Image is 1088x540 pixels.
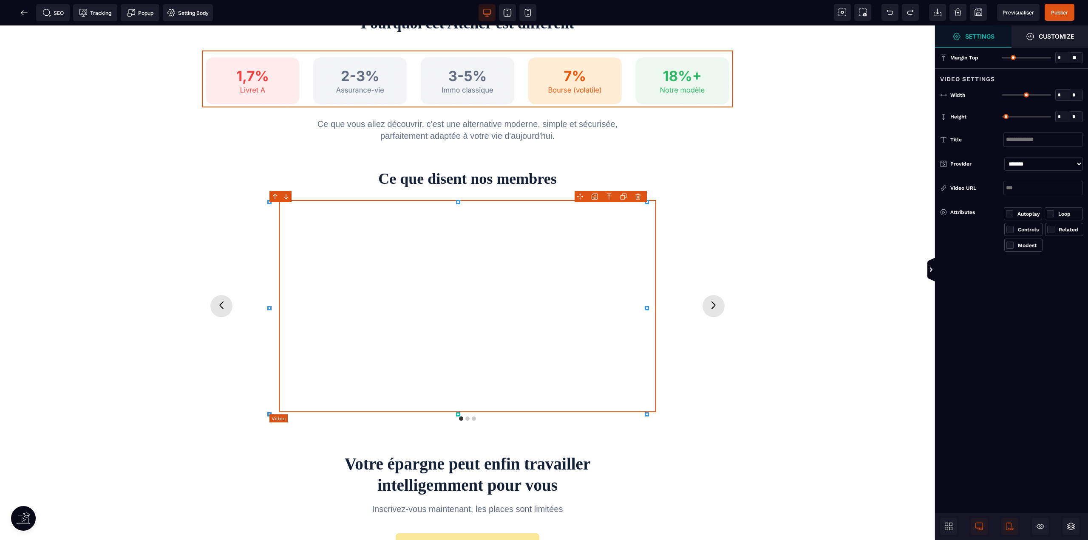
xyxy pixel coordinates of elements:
[1059,225,1081,234] div: Related
[950,113,966,120] span: Height
[1032,518,1049,535] span: Hide/Show Block
[854,4,871,21] span: Screenshot
[935,25,1011,48] span: Settings
[396,508,539,529] button: Je réserve ma place gratuite
[935,68,1088,84] div: Video Settings
[950,92,965,98] span: Width
[202,25,733,82] img: 20c8b0f45e8ec817e2dc97ce35ac151c_Capture_d%E2%80%99e%CC%81cran_2025-09-01_a%CC%80_20.41.24.png
[202,428,733,470] h2: Votre épargne peut enfin travailler intelligemment pour vous
[1039,33,1074,39] strong: Customize
[703,270,725,292] button: Next slide
[1001,518,1018,535] span: Mobile Only
[997,4,1040,21] span: Preview
[950,184,1003,192] div: Video URL
[1018,225,1040,234] div: Controls
[127,8,153,17] span: Popup
[1058,210,1081,218] div: Loop
[965,33,994,39] strong: Settings
[167,8,209,17] span: Setting Body
[1011,25,1088,48] span: Open Style Manager
[202,145,733,162] h2: Ce que disent nos membres
[79,8,111,17] span: Tracking
[42,8,64,17] span: SEO
[950,160,1001,168] div: Provider
[1017,210,1040,218] div: Autoplay
[210,270,232,292] button: Previous slide
[834,4,851,21] span: View components
[971,518,988,535] span: Desktop Only
[1003,9,1034,16] span: Previsualiser
[950,135,1003,144] div: Title
[1018,241,1040,250] div: Modest
[940,518,957,535] span: Open Blocks
[950,54,978,61] span: Margin Top
[1051,9,1068,16] span: Publier
[304,93,631,116] p: Ce que vous allez découvrir, c'est une alternative moderne, simple et sécurisée, parfaitement ada...
[940,207,1004,217] div: Attributes
[1062,518,1079,535] span: Open Layers
[304,478,631,489] p: Inscrivez-vous maintenant, les places sont limitées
